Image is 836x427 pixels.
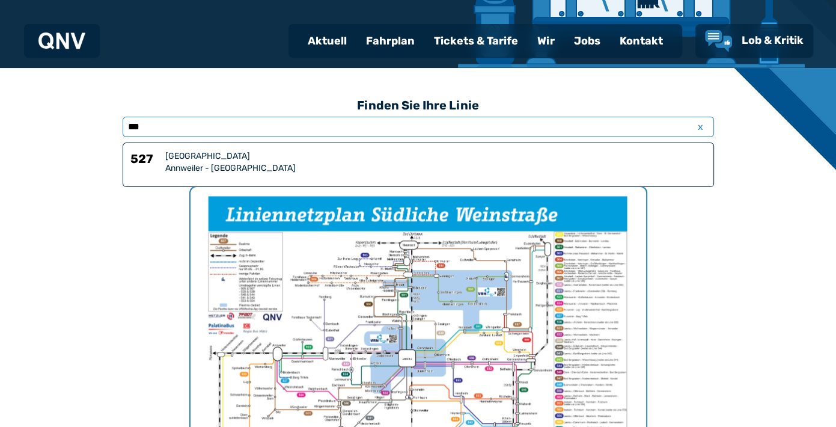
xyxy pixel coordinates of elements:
[424,25,528,57] a: Tickets & Tarife
[564,25,610,57] a: Jobs
[130,150,160,174] h6: 527
[528,25,564,57] a: Wir
[705,30,804,52] a: Lob & Kritik
[38,32,85,49] img: QNV Logo
[298,25,356,57] a: Aktuell
[165,150,706,162] div: [GEOGRAPHIC_DATA]
[356,25,424,57] a: Fahrplan
[692,120,709,134] span: x
[38,29,85,53] a: QNV Logo
[165,162,706,174] div: Annweiler - [GEOGRAPHIC_DATA]
[742,34,804,47] span: Lob & Kritik
[610,25,673,57] a: Kontakt
[123,92,714,118] h3: Finden Sie Ihre Linie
